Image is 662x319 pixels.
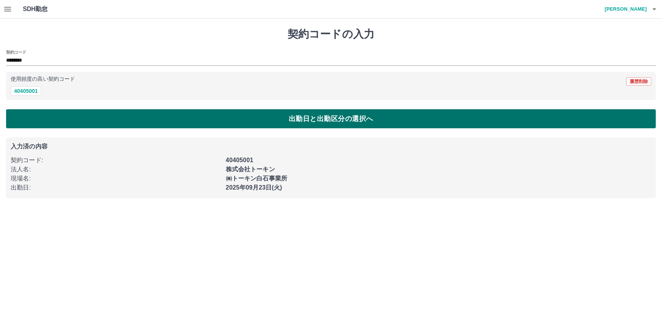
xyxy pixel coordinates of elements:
[226,184,282,191] b: 2025年09月23日(火)
[226,157,253,163] b: 40405001
[11,77,75,82] p: 使用頻度の高い契約コード
[11,144,651,150] p: 入力済の内容
[6,49,26,55] h2: 契約コード
[6,28,656,41] h1: 契約コードの入力
[11,174,221,183] p: 現場名 :
[11,156,221,165] p: 契約コード :
[626,77,651,86] button: 履歴削除
[226,175,288,182] b: ㈱トーキン白石事業所
[11,165,221,174] p: 法人名 :
[11,86,41,96] button: 40405001
[11,183,221,192] p: 出勤日 :
[6,109,656,128] button: 出勤日と出勤区分の選択へ
[226,166,275,172] b: 株式会社トーキン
